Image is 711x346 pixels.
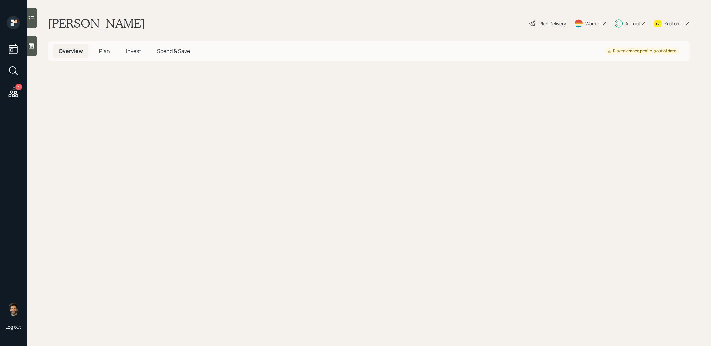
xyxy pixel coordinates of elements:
div: Warmer [585,20,602,27]
span: Invest [126,47,141,55]
div: Kustomer [664,20,685,27]
div: Log out [5,324,21,330]
div: Risk tolerance profile is out of date [608,48,676,54]
h1: [PERSON_NAME] [48,16,145,31]
div: 4 [15,84,22,90]
span: Spend & Save [157,47,190,55]
div: Plan Delivery [539,20,566,27]
img: eric-schwartz-headshot.png [7,302,20,316]
div: Altruist [625,20,641,27]
span: Plan [99,47,110,55]
span: Overview [59,47,83,55]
